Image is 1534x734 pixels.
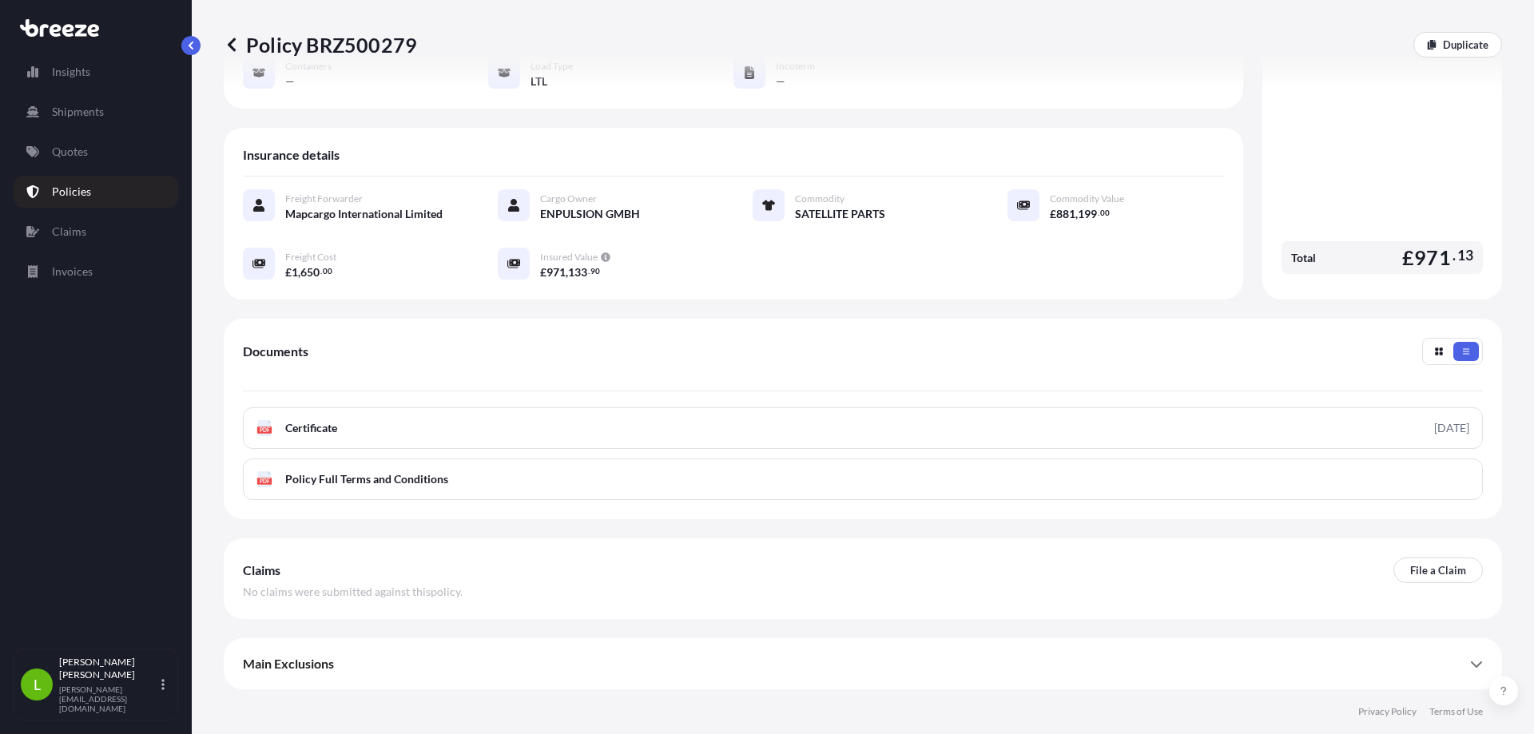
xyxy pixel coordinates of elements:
[1402,248,1414,268] span: £
[52,224,86,240] p: Claims
[795,192,844,205] span: Commodity
[1453,251,1456,260] span: .
[1429,705,1483,718] a: Terms of Use
[1098,210,1099,216] span: .
[590,268,600,274] span: 90
[1078,208,1097,220] span: 199
[52,64,90,80] p: Insights
[260,478,270,484] text: PDF
[1434,420,1469,436] div: [DATE]
[285,420,337,436] span: Certificate
[300,267,320,278] span: 650
[1457,251,1473,260] span: 13
[1414,248,1451,268] span: 971
[540,192,597,205] span: Cargo Owner
[34,676,41,692] span: L
[285,471,448,487] span: Policy Full Terms and Conditions
[243,147,340,163] span: Insurance details
[52,184,91,200] p: Policies
[285,192,363,205] span: Freight Forwarder
[243,645,1483,683] div: Main Exclusions
[14,256,178,288] a: Invoices
[52,144,88,160] p: Quotes
[1358,705,1417,718] a: Privacy Policy
[1413,32,1502,58] a: Duplicate
[540,267,546,278] span: £
[1056,208,1075,220] span: 881
[59,656,158,681] p: [PERSON_NAME] [PERSON_NAME]
[285,251,336,264] span: Freight Cost
[1410,562,1466,578] p: File a Claim
[224,32,417,58] p: Policy BRZ500279
[14,216,178,248] a: Claims
[1393,557,1483,583] a: File a Claim
[588,268,590,274] span: .
[243,656,334,672] span: Main Exclusions
[540,206,640,222] span: ENPULSION GMBH
[14,56,178,88] a: Insights
[52,264,93,280] p: Invoices
[1443,37,1488,53] p: Duplicate
[14,136,178,168] a: Quotes
[243,458,1483,500] a: PDFPolicy Full Terms and Conditions
[52,104,104,120] p: Shipments
[540,251,598,264] span: Insured Value
[260,427,270,433] text: PDF
[568,267,587,278] span: 133
[285,267,292,278] span: £
[14,176,178,208] a: Policies
[1050,208,1056,220] span: £
[243,343,308,359] span: Documents
[320,268,322,274] span: .
[243,407,1483,449] a: PDFCertificate[DATE]
[1291,250,1316,266] span: Total
[292,267,298,278] span: 1
[546,267,566,278] span: 971
[1075,208,1078,220] span: ,
[14,96,178,128] a: Shipments
[298,267,300,278] span: ,
[795,206,885,222] span: SATELLITE PARTS
[243,562,280,578] span: Claims
[323,268,332,274] span: 00
[1050,192,1124,205] span: Commodity Value
[566,267,568,278] span: ,
[1100,210,1110,216] span: 00
[285,206,443,222] span: Mapcargo International Limited
[59,684,158,713] p: [PERSON_NAME][EMAIL_ADDRESS][DOMAIN_NAME]
[243,584,463,600] span: No claims were submitted against this policy .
